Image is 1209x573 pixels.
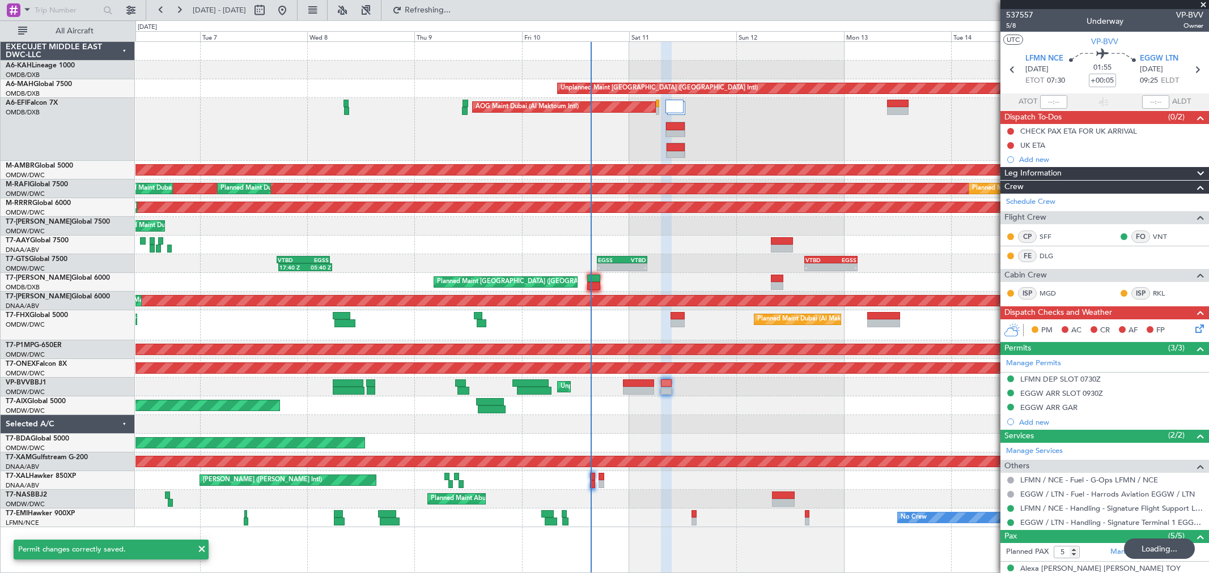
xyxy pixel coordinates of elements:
a: OMDW/DWC [6,227,45,236]
a: T7-GTSGlobal 7500 [6,256,67,263]
span: T7-GTS [6,256,29,263]
div: Mon 6 [92,31,200,41]
a: DNAA/ABV [6,246,39,254]
a: T7-XAMGulfstream G-200 [6,454,88,461]
div: Unplanned Maint [GEOGRAPHIC_DATA] (Al Maktoum Intl) [561,378,728,395]
div: EGSS [831,256,856,263]
div: FO [1131,230,1150,243]
a: DNAA/ABV [6,463,39,471]
span: VP-BVV [6,379,30,386]
span: T7-XAL [6,473,29,480]
a: OMDW/DWC [6,350,45,359]
div: - [805,264,831,271]
a: OMDW/DWC [6,500,45,508]
a: A6-EFIFalcon 7X [6,100,58,106]
span: VP-BVV [1176,9,1203,21]
span: Flight Crew [1004,211,1046,224]
button: All Aircraft [12,22,123,40]
div: Thu 9 [414,31,521,41]
span: T7-BDA [6,435,31,442]
span: T7-AIX [6,398,27,405]
span: Refreshing... [404,6,452,14]
a: DNAA/ABV [6,302,39,310]
div: Tue 7 [200,31,307,41]
a: A6-MAHGlobal 7500 [6,81,72,88]
div: AOG Maint Dubai (Al Maktoum Intl) [476,99,579,116]
div: Permit changes correctly saved. [18,544,192,555]
a: M-RRRRGlobal 6000 [6,200,71,207]
div: Add new [1019,155,1203,164]
span: T7-ONEX [6,361,36,367]
a: DNAA/ABV [6,481,39,490]
div: Sat 11 [629,31,736,41]
span: All Aircraft [29,27,120,35]
div: Underway [1087,15,1123,27]
span: AC [1071,325,1081,336]
span: (0/2) [1168,111,1185,123]
div: [PERSON_NAME] ([PERSON_NAME] Intl) [203,472,322,489]
span: T7-FHX [6,312,29,319]
div: Fri 10 [522,31,629,41]
a: DLG [1040,251,1065,261]
span: FP [1156,325,1165,336]
span: PM [1041,325,1053,336]
a: OMDW/DWC [6,190,45,198]
span: A6-MAH [6,81,33,88]
div: EGSS [303,256,329,263]
a: OMDB/DXB [6,71,40,79]
a: LFMN / NCE - Fuel - G-Ops LFMN / NCE [1020,475,1158,485]
a: VNT [1153,232,1178,242]
span: ELDT [1161,75,1179,87]
input: --:-- [1040,95,1067,109]
div: - [831,264,856,271]
span: Leg Information [1004,167,1062,180]
span: [DATE] [1140,64,1163,75]
a: A6-KAHLineage 1000 [6,62,75,69]
div: EGSS [598,256,622,263]
a: T7-AIXGlobal 5000 [6,398,66,405]
a: SFF [1040,232,1065,242]
div: Planned Maint Dubai (Al Maktoum Intl) [113,180,225,197]
div: Planned Maint Dubai (Al Maktoum Intl) [972,180,1084,197]
a: Manage PAX [1110,546,1153,558]
span: M-AMBR [6,163,35,169]
div: VTBD [622,256,646,263]
div: 17:40 Z [279,264,306,271]
span: A6-KAH [6,62,32,69]
a: Manage Services [1006,446,1063,457]
div: Planned Maint [GEOGRAPHIC_DATA] ([GEOGRAPHIC_DATA] Intl) [437,273,626,290]
a: T7-P1MPG-650ER [6,342,62,349]
a: T7-EMIHawker 900XP [6,510,75,517]
a: VP-BVVBBJ1 [6,379,46,386]
div: ISP [1131,287,1150,300]
a: OMDB/DXB [6,89,40,98]
a: T7-[PERSON_NAME]Global 6000 [6,275,110,281]
a: T7-FHXGlobal 5000 [6,312,68,319]
a: T7-XALHawker 850XP [6,473,76,480]
button: Refreshing... [387,1,455,19]
span: T7-XAM [6,454,32,461]
span: EGGW LTN [1140,53,1178,65]
span: ALDT [1172,96,1191,108]
div: Wed 8 [307,31,414,41]
span: Pax [1004,530,1017,543]
a: Manage Permits [1006,358,1061,369]
span: CR [1100,325,1110,336]
span: Dispatch To-Dos [1004,111,1062,124]
span: T7-[PERSON_NAME] [6,219,71,225]
div: Planned Maint Abuja ([PERSON_NAME] Intl) [431,490,558,507]
span: Cabin Crew [1004,269,1047,282]
span: ATOT [1019,96,1037,108]
span: VP-BVV [1091,36,1118,48]
span: Services [1004,430,1034,443]
div: EGGW ARR SLOT 0930Z [1020,388,1103,398]
span: LFMN NCE [1025,53,1063,65]
div: VTBD [278,256,303,263]
span: T7-P1MP [6,342,34,349]
div: VTBD [805,256,831,263]
div: FE [1018,250,1037,262]
span: Crew [1004,181,1024,194]
a: OMDW/DWC [6,264,45,273]
div: Add new [1019,417,1203,427]
span: Others [1004,460,1029,473]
